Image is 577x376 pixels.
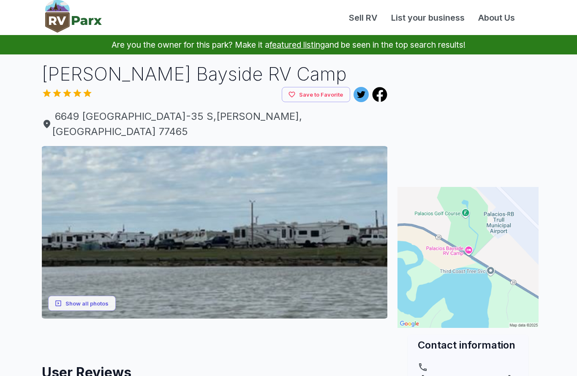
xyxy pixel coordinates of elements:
[48,295,116,311] button: Show all photos
[269,40,325,50] a: featured listing
[384,11,471,24] a: List your business
[471,11,522,24] a: About Us
[42,109,387,139] a: 6649 [GEOGRAPHIC_DATA]-35 S,[PERSON_NAME],[GEOGRAPHIC_DATA] 77465
[397,61,539,167] iframe: Advertisement
[342,11,384,24] a: Sell RV
[397,187,539,328] img: Map for Palacios Bayside RV Camp
[418,338,518,352] h2: Contact information
[42,109,387,139] span: 6649 [GEOGRAPHIC_DATA]-35 S , [PERSON_NAME] , [GEOGRAPHIC_DATA] 77465
[10,35,567,54] p: Are you the owner for this park? Make it a and be seen in the top search results!
[42,61,387,87] h1: [PERSON_NAME] Bayside RV Camp
[42,146,387,319] img: AAcXr8olTwItpt2Stn3Ut5NuvhVQVDm1Q5lpB9mq1GYwbcJPnUJoA82Qh6CpPslD4oLN75_RDQcTn6Qr5PZQ-oOaYLCPSWUr6...
[282,87,350,103] button: Save to Favorite
[42,319,387,357] iframe: Advertisement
